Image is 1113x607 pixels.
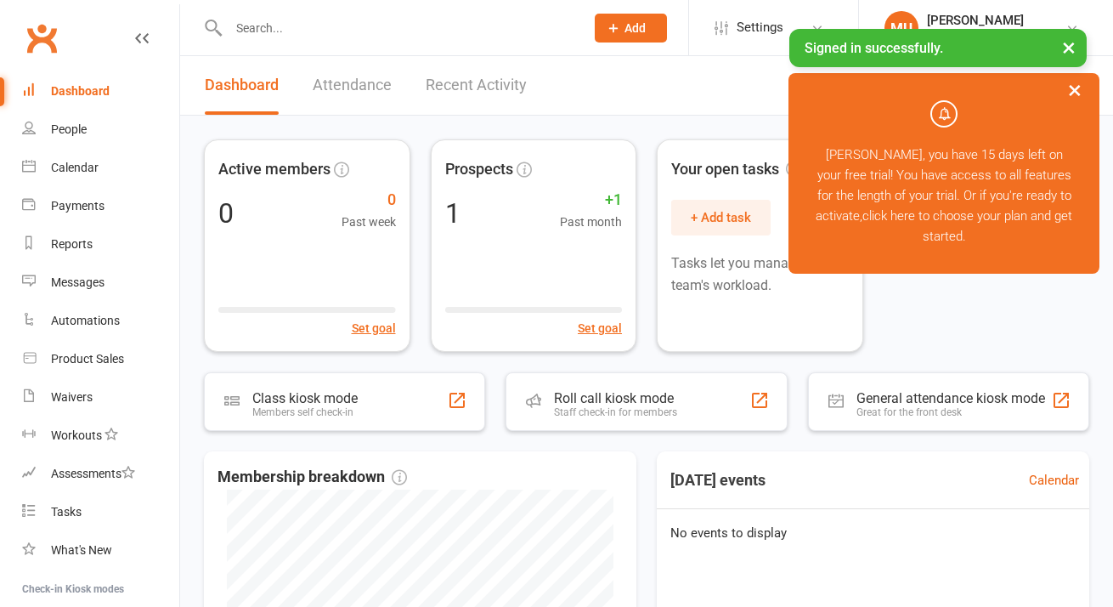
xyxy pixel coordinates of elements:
[671,252,849,296] p: Tasks let you manage your team's workload.
[51,390,93,404] div: Waivers
[51,237,93,251] div: Reports
[252,406,358,418] div: Members self check-in
[223,16,573,40] input: Search...
[22,340,179,378] a: Product Sales
[856,406,1045,418] div: Great for the front desk
[51,122,87,136] div: People
[22,455,179,493] a: Assessments
[426,56,527,115] a: Recent Activity
[862,208,1072,244] a: click here to choose your plan and get started.
[218,157,331,182] span: Active members
[218,465,407,490] span: Membership breakdown
[51,161,99,174] div: Calendar
[595,14,667,43] button: Add
[1059,71,1090,108] button: ×
[554,390,677,406] div: Roll call kiosk mode
[22,531,179,570] a: What's New
[560,213,622,231] span: Past month
[22,72,179,111] a: Dashboard
[1029,470,1079,491] a: Calendar
[671,156,801,181] span: Your open tasks
[51,543,112,557] div: What's New
[342,188,396,213] span: 0
[51,352,124,366] div: Product Sales
[624,21,646,35] span: Add
[927,13,1024,28] div: [PERSON_NAME]
[51,428,102,442] div: Workouts
[788,73,1099,274] div: [PERSON_NAME], you have 15 days left on your free trial! You have access to all features for the ...
[313,56,392,115] a: Attendance
[342,213,396,231] span: Past week
[22,302,179,340] a: Automations
[856,390,1045,406] div: General attendance kiosk mode
[554,406,677,418] div: Staff check-in for members
[22,264,179,302] a: Messages
[51,199,105,213] div: Payments
[22,493,179,531] a: Tasks
[22,378,179,417] a: Waivers
[671,200,771,235] button: + Add task
[560,188,622,213] span: +1
[1054,29,1084,65] button: ×
[578,319,622,338] button: Set goal
[445,157,513,182] span: Prospects
[737,9,783,47] span: Settings
[252,390,358,406] div: Class kiosk mode
[51,467,135,480] div: Assessments
[884,11,918,45] div: MU
[445,200,460,227] div: 1
[22,149,179,187] a: Calendar
[650,509,1096,557] div: No events to display
[352,319,396,338] button: Set goal
[22,187,179,225] a: Payments
[205,56,279,115] a: Dashboard
[51,275,105,289] div: Messages
[51,314,120,327] div: Automations
[657,465,779,496] h3: [DATE] events
[927,28,1024,43] div: 416 Pilates
[22,225,179,264] a: Reports
[20,17,63,60] a: Clubworx
[22,111,179,149] a: People
[51,505,82,519] div: Tasks
[22,417,179,455] a: Workouts
[805,40,943,56] span: Signed in successfully.
[218,200,234,227] div: 0
[51,84,110,98] div: Dashboard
